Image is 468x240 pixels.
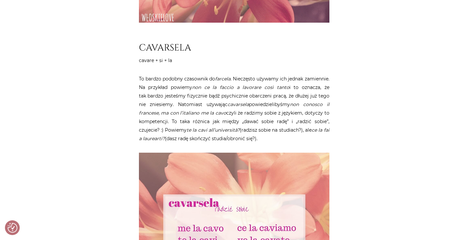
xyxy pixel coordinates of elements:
[215,76,231,82] em: farcela
[139,127,329,142] em: ce la fai a laurearti?
[139,42,329,54] h2: CAVARSELA
[139,56,329,65] p: cavare + si + la
[8,223,17,233] button: Preferencje co do zgód
[139,101,329,116] em: non conosco il francese, ma con l’italiano me la cavo
[187,127,240,133] em: te la cavi all’università?
[228,101,249,107] em: cavarsela
[8,223,17,233] img: Revisit consent button
[139,75,329,143] p: To bardzo podobny czasownik do . Nieczęsto używamy ich jednak zamiennie. Na przykład powiemy i to...
[192,84,289,90] em: non ce la faccio a lavorare così tanto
